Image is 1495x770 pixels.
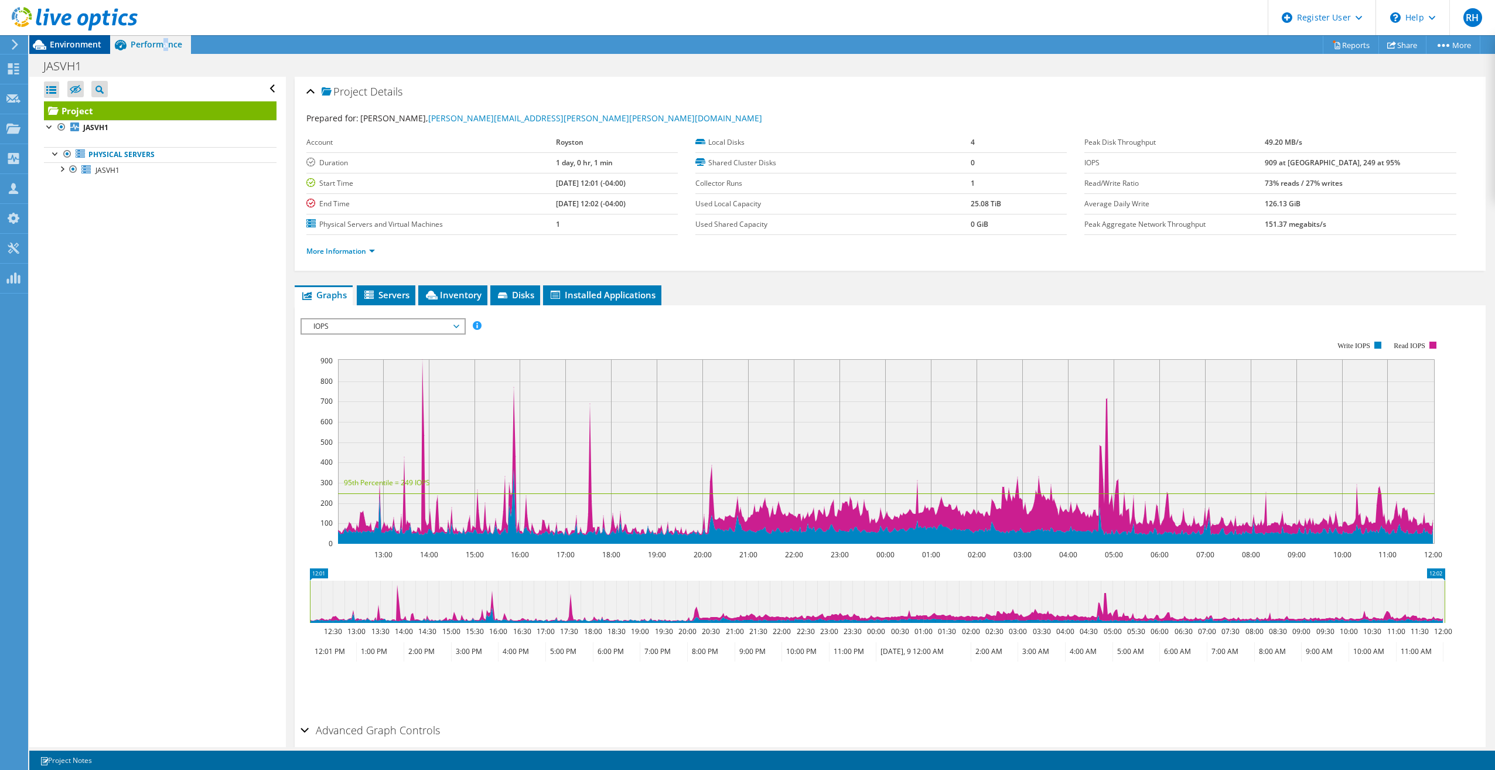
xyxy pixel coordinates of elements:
span: JASVH1 [95,165,120,175]
b: Royston [556,137,583,147]
text: 22:30 [796,626,814,636]
text: 05:00 [1104,550,1122,560]
a: Share [1378,36,1426,54]
text: 02:30 [985,626,1003,636]
text: 07:30 [1221,626,1239,636]
text: 02:00 [961,626,979,636]
text: 00:30 [890,626,909,636]
text: 19:30 [654,626,673,636]
text: 00:00 [866,626,885,636]
text: 01:00 [914,626,932,636]
text: 09:00 [1292,626,1310,636]
a: JASVH1 [44,162,277,178]
span: Graphs [301,289,347,301]
text: 400 [320,457,333,467]
span: Performance [131,39,182,50]
a: Project Notes [32,753,100,768]
text: 23:00 [820,626,838,636]
text: 10:30 [1363,626,1381,636]
span: Inventory [424,289,482,301]
text: 17:00 [556,550,574,560]
label: Peak Aggregate Network Throughput [1084,219,1264,230]
text: 800 [320,376,333,386]
a: More [1426,36,1480,54]
b: 25.08 TiB [971,199,1001,209]
text: 14:00 [394,626,412,636]
b: 1 [556,219,560,229]
text: 03:30 [1032,626,1050,636]
a: More Information [306,246,375,256]
text: 20:30 [701,626,719,636]
h2: Advanced Graph Controls [301,718,440,742]
text: 18:00 [602,550,620,560]
label: Peak Disk Throughput [1084,137,1264,148]
span: Environment [50,39,101,50]
b: 151.37 megabits/s [1265,219,1326,229]
span: Installed Applications [549,289,656,301]
b: 1 day, 0 hr, 1 min [556,158,613,168]
text: 11:00 [1387,626,1405,636]
text: 22:00 [772,626,790,636]
a: Reports [1323,36,1379,54]
text: 600 [320,417,333,427]
text: 23:00 [830,550,848,560]
text: 01:00 [921,550,940,560]
text: 03:00 [1008,626,1026,636]
text: 14:30 [418,626,436,636]
text: 13:00 [374,550,392,560]
b: [DATE] 12:02 (-04:00) [556,199,626,209]
text: 12:00 [1424,550,1442,560]
svg: \n [1390,12,1401,23]
label: Read/Write Ratio [1084,178,1264,189]
text: 20:00 [693,550,711,560]
text: 21:00 [725,626,743,636]
text: 04:00 [1056,626,1074,636]
text: 04:00 [1059,550,1077,560]
label: Account [306,137,556,148]
text: 22:00 [784,550,803,560]
text: 700 [320,396,333,406]
text: 04:30 [1079,626,1097,636]
span: [PERSON_NAME], [360,113,762,124]
text: 200 [320,498,333,508]
h1: JASVH1 [38,60,100,73]
b: 126.13 GiB [1265,199,1301,209]
text: 08:30 [1268,626,1286,636]
text: 11:00 [1378,550,1396,560]
text: 17:30 [559,626,578,636]
label: Used Local Capacity [695,198,970,210]
span: Servers [363,289,409,301]
span: Disks [496,289,534,301]
label: Collector Runs [695,178,970,189]
a: Physical Servers [44,147,277,162]
text: 14:00 [419,550,438,560]
text: 16:00 [510,550,528,560]
a: Project [44,101,277,120]
text: 16:30 [513,626,531,636]
label: Used Shared Capacity [695,219,970,230]
b: 0 [971,158,975,168]
text: 03:00 [1013,550,1031,560]
text: Read IOPS [1394,342,1425,350]
text: 15:30 [465,626,483,636]
text: 10:00 [1333,550,1351,560]
text: 09:00 [1287,550,1305,560]
text: 15:00 [465,550,483,560]
label: Shared Cluster Disks [695,157,970,169]
a: JASVH1 [44,120,277,135]
b: 49.20 MB/s [1265,137,1302,147]
label: Prepared for: [306,113,359,124]
text: 00:00 [876,550,894,560]
b: JASVH1 [83,122,108,132]
text: 01:30 [937,626,955,636]
text: 13:00 [347,626,365,636]
text: 08:00 [1241,550,1260,560]
label: Average Daily Write [1084,198,1264,210]
b: 0 GiB [971,219,988,229]
text: 12:30 [323,626,342,636]
a: [PERSON_NAME][EMAIL_ADDRESS][PERSON_NAME][PERSON_NAME][DOMAIN_NAME] [428,113,762,124]
label: Physical Servers and Virtual Machines [306,219,556,230]
text: 16:00 [489,626,507,636]
text: 06:30 [1174,626,1192,636]
text: 23:30 [843,626,861,636]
